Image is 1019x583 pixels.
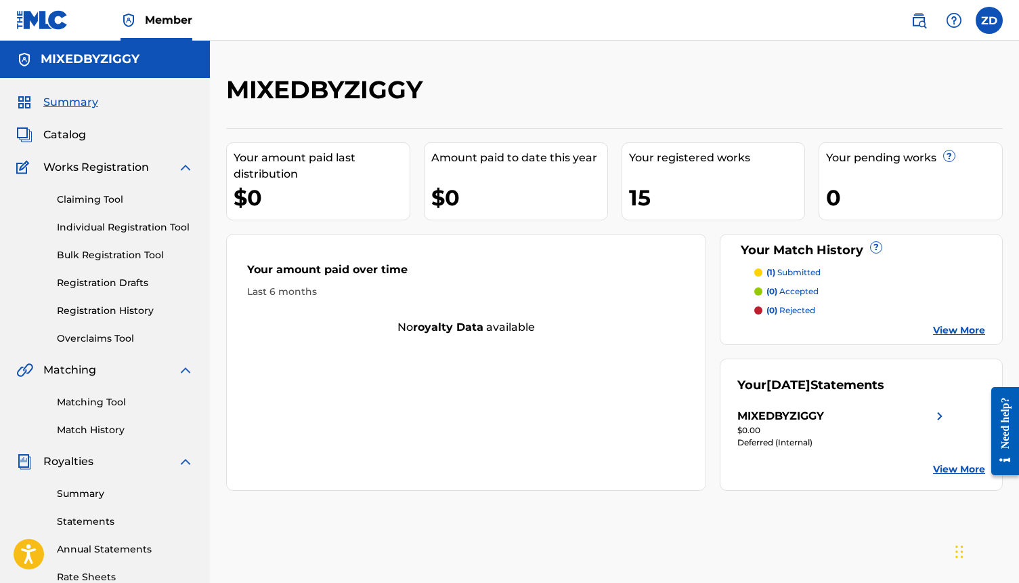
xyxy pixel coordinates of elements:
[981,374,1019,489] iframe: Resource Center
[629,182,805,213] div: 15
[43,362,96,378] span: Matching
[905,7,932,34] a: Public Search
[247,262,685,285] div: Your amount paid over time
[911,12,927,28] img: search
[766,267,775,277] span: (1)
[16,159,34,176] img: Works Registration
[177,159,194,176] img: expand
[16,127,86,143] a: CatalogCatalog
[826,150,1002,166] div: Your pending works
[431,182,607,213] div: $0
[754,304,985,317] a: (0) rejected
[766,266,821,279] p: submitted
[940,7,968,34] div: Help
[955,531,963,572] div: Drag
[976,7,1003,34] div: User Menu
[57,304,194,318] a: Registration History
[227,319,706,336] div: No available
[43,94,98,110] span: Summary
[737,424,948,437] div: $0.00
[754,285,985,298] a: (0) accepted
[16,127,32,143] img: Catalog
[871,242,882,253] span: ?
[766,286,777,296] span: (0)
[951,518,1019,583] iframe: Chat Widget
[766,378,810,393] span: [DATE]
[57,487,194,501] a: Summary
[57,423,194,437] a: Match History
[57,395,194,409] a: Matching Tool
[57,542,194,557] a: Annual Statements
[177,454,194,470] img: expand
[933,323,985,338] a: View More
[737,376,884,395] div: Your Statements
[737,408,948,449] a: MIXEDBYZIGGYright chevron icon$0.00Deferred (Internal)
[766,285,819,298] p: accepted
[57,276,194,290] a: Registration Drafts
[247,285,685,299] div: Last 6 months
[431,150,607,166] div: Amount paid to date this year
[629,150,805,166] div: Your registered works
[43,454,93,470] span: Royalties
[413,321,483,334] strong: royalty data
[946,12,962,28] img: help
[234,182,410,213] div: $0
[57,331,194,346] a: Overclaims Tool
[16,454,32,470] img: Royalties
[226,75,429,105] h2: MIXEDBYZIGGY
[41,52,139,67] h5: MIXEDBYZIGGY
[57,515,194,529] a: Statements
[57,193,194,207] a: Claiming Tool
[43,127,86,143] span: Catalog
[944,150,955,161] span: ?
[57,220,194,235] a: Individual Registration Tool
[16,94,32,110] img: Summary
[766,305,777,315] span: (0)
[57,248,194,262] a: Bulk Registration Tool
[766,304,815,317] p: rejected
[16,94,98,110] a: SummarySummary
[737,408,824,424] div: MIXEDBYZIGGY
[737,241,985,260] div: Your Match History
[145,12,192,28] span: Member
[754,266,985,279] a: (1) submitted
[16,10,68,30] img: MLC Logo
[16,52,32,68] img: Accounts
[737,437,948,449] div: Deferred (Internal)
[234,150,410,182] div: Your amount paid last distribution
[16,362,33,378] img: Matching
[826,182,1002,213] div: 0
[933,462,985,477] a: View More
[43,159,149,176] span: Works Registration
[121,12,137,28] img: Top Rightsholder
[932,408,948,424] img: right chevron icon
[177,362,194,378] img: expand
